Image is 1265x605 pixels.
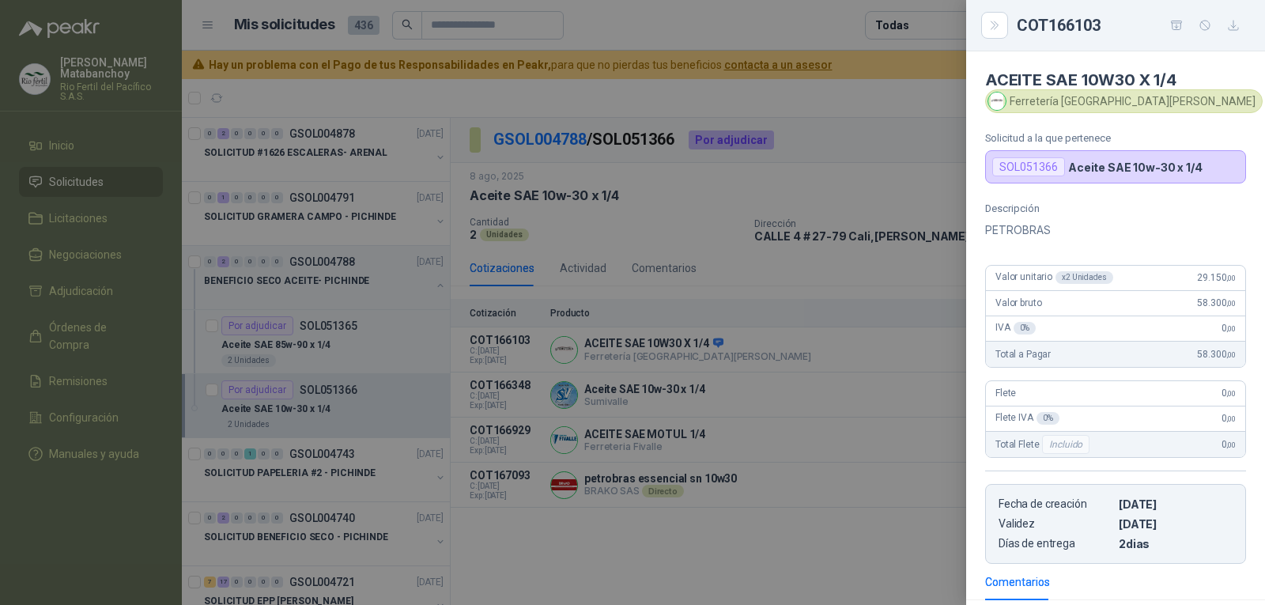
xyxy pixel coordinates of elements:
[985,132,1246,144] p: Solicitud a la que pertenece
[1119,497,1233,511] p: [DATE]
[995,412,1059,425] span: Flete IVA
[1017,13,1246,38] div: COT166103
[985,221,1246,240] p: PETROBRAS
[995,271,1113,284] span: Valor unitario
[1222,413,1236,424] span: 0
[985,16,1004,35] button: Close
[985,89,1263,113] div: Ferretería [GEOGRAPHIC_DATA][PERSON_NAME]
[995,349,1051,360] span: Total a Pagar
[1226,350,1236,359] span: ,00
[985,70,1246,89] h4: ACEITE SAE 10W30 X 1/4
[995,297,1041,308] span: Valor bruto
[1226,274,1236,282] span: ,00
[1042,435,1089,454] div: Incluido
[992,157,1065,176] div: SOL051366
[1226,441,1236,449] span: ,00
[1222,323,1236,334] span: 0
[1068,161,1203,174] p: Aceite SAE 10w-30 x 1/4
[1055,271,1113,284] div: x 2 Unidades
[1197,272,1236,283] span: 29.150
[1226,324,1236,333] span: ,00
[1226,414,1236,423] span: ,00
[1037,412,1059,425] div: 0 %
[1226,299,1236,308] span: ,00
[1197,349,1236,360] span: 58.300
[995,435,1093,454] span: Total Flete
[999,497,1112,511] p: Fecha de creación
[1226,389,1236,398] span: ,00
[1014,322,1037,335] div: 0 %
[1222,388,1236,399] span: 0
[995,388,1016,399] span: Flete
[1119,517,1233,531] p: [DATE]
[1222,439,1236,450] span: 0
[999,537,1112,550] p: Días de entrega
[995,322,1036,335] span: IVA
[985,573,1050,591] div: Comentarios
[988,93,1006,110] img: Company Logo
[985,202,1246,214] p: Descripción
[999,517,1112,531] p: Validez
[1119,537,1233,550] p: 2 dias
[1197,297,1236,308] span: 58.300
